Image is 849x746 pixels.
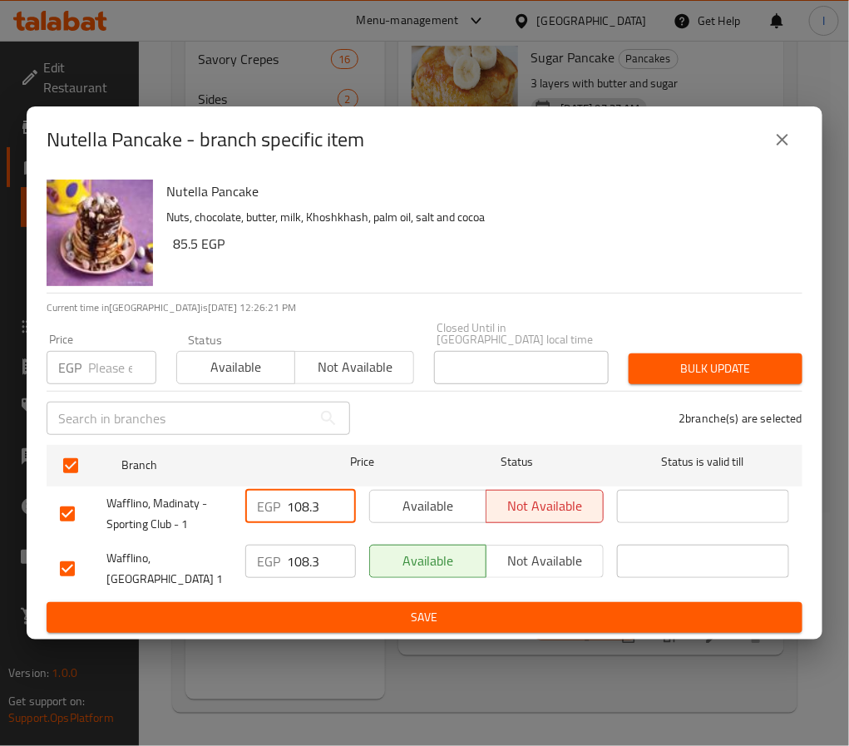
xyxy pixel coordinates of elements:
span: Not available [302,355,407,379]
img: Nutella Pancake [47,180,153,286]
button: Not available [486,545,603,578]
h6: 85.5 EGP [173,232,789,255]
p: Nuts, chocolate, butter, milk, Khoshkhash, palm oil, salt and cocoa [166,207,789,228]
span: Wafflino, [GEOGRAPHIC_DATA] 1 [106,548,232,590]
span: Save [60,607,789,628]
input: Please enter price [88,351,156,384]
input: Search in branches [47,402,312,435]
button: Not available [486,490,603,523]
span: Available [377,494,480,518]
span: Not available [493,549,596,573]
input: Please enter price [287,545,356,578]
button: close [763,120,802,160]
button: Available [369,490,486,523]
span: Status [431,452,603,472]
span: Wafflino, Madinaty - Sporting Club - 1 [106,493,232,535]
p: EGP [257,497,280,516]
span: Available [184,355,289,379]
h2: Nutella Pancake - branch specific item [47,126,364,153]
p: Current time in [GEOGRAPHIC_DATA] is [DATE] 12:26:21 PM [47,300,802,315]
p: EGP [58,358,81,378]
span: Bulk update [642,358,789,379]
button: Available [369,545,486,578]
span: Status is valid till [617,452,789,472]
button: Save [47,602,802,633]
button: Available [176,351,296,384]
p: 2 branche(s) are selected [679,410,802,427]
span: Branch [121,455,294,476]
span: Available [377,549,480,573]
span: Price [308,452,418,472]
input: Please enter price [287,490,356,523]
span: Not available [493,494,596,518]
p: EGP [257,551,280,571]
button: Bulk update [629,353,802,384]
h6: Nutella Pancake [166,180,789,203]
button: Not available [294,351,414,384]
